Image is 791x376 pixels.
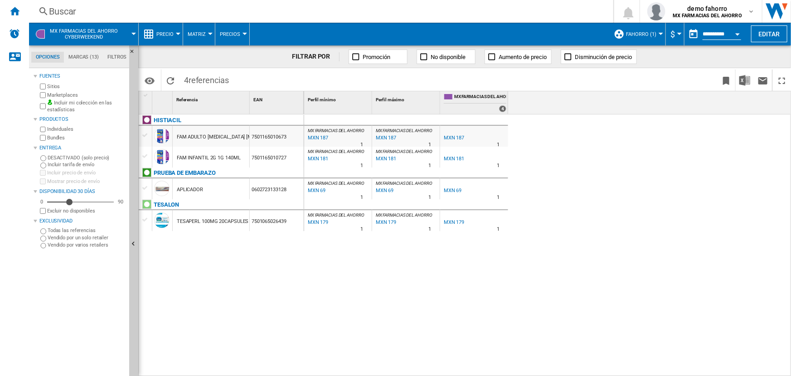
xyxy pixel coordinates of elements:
button: No disponible [417,49,476,64]
div: Exclusividad [39,218,126,225]
label: Marketplaces [47,92,126,99]
div: 7501165010727 [250,147,304,168]
img: mysite-bg-18x18.png [47,99,53,105]
button: Aumento de precio [485,49,552,64]
div: 4 offers sold by MX FARMACIAS DEL AHORRO [499,105,506,112]
button: MX FARMACIAS DEL AHORROCyberweekend [50,23,127,45]
div: Tiempo de entrega : 1 día [360,161,363,170]
span: MX FARMACIAS DEL AHORRO [376,149,432,154]
input: DESACTIVADO (solo precio) [40,155,46,161]
button: Disminución de precio [561,49,637,64]
input: Marketplaces [40,92,46,98]
div: Última actualización : jueves, 18 de septiembre de 2025 12:35 [374,154,396,163]
button: Enviar este reporte por correo electrónico [754,69,772,91]
span: No disponible [431,54,466,60]
button: Matriz [188,23,210,45]
div: MX FARMACIAS DEL AHORROCyberweekend [34,23,134,45]
div: Tiempo de entrega : 1 día [360,225,363,234]
span: Promoción [363,54,390,60]
label: DESACTIVADO (solo precio) [48,154,126,161]
button: Opciones [141,72,159,89]
span: Referencia [176,97,198,102]
button: Promoción [349,49,408,64]
div: Última actualización : jueves, 18 de septiembre de 2025 12:35 [306,154,328,163]
span: Perfil mínimo [308,97,336,102]
span: EAN [253,97,262,102]
div: Tiempo de entrega : 1 día [497,225,500,234]
div: Última actualización : jueves, 18 de septiembre de 2025 12:35 [306,134,328,143]
div: Tiempo de entrega : 1 día [428,225,431,234]
div: Última actualización : jueves, 18 de septiembre de 2025 12:03 [374,218,396,227]
input: Sitios [40,84,46,89]
div: Tiempo de entrega : 1 día [360,193,363,202]
button: Fahorro (1) [626,23,661,45]
div: Tiempo de entrega : 1 día [428,140,431,149]
label: Todas las referencias [48,227,126,234]
div: Disponibilidad 30 Días [39,188,126,195]
input: Vendido por un solo retailer [40,236,46,242]
span: MX FARMACIAS DEL AHORRO [308,149,364,154]
span: MX FARMACIAS DEL AHORRO [308,181,364,186]
label: Incluir mi colección en las estadísticas [47,99,126,114]
span: MX FARMACIAS DEL AHORRO [376,128,432,133]
span: MX FARMACIAS DEL AHORRO [308,213,364,218]
div: MXN 181 [442,154,464,163]
div: Fuentes [39,73,126,80]
span: Matriz [188,31,206,37]
div: Referencia Sort None [175,91,249,105]
div: MXN 69 [442,186,461,195]
button: Maximizar [773,69,791,91]
button: Precios [220,23,245,45]
div: Última actualización : jueves, 18 de septiembre de 2025 6:05 [306,186,325,195]
div: MX FARMACIAS DEL AHORRO 4 offers sold by MX FARMACIAS DEL AHORRO [442,91,508,114]
button: Ocultar [129,45,140,62]
md-tab-item: Marcas (13) [64,52,103,63]
span: $ [670,30,675,39]
div: Buscar [49,5,590,18]
div: Sort None [154,91,172,105]
label: Individuales [47,126,126,133]
div: Sort None [374,91,440,105]
md-menu: Currency [666,23,684,45]
input: Todas las referencias [40,228,46,234]
div: Última actualización : jueves, 18 de septiembre de 2025 12:35 [374,134,396,143]
input: Individuales [40,127,46,133]
div: Última actualización : jueves, 18 de septiembre de 2025 6:05 [374,186,393,195]
div: Tiempo de entrega : 1 día [497,140,500,149]
div: MXN 187 [442,134,464,143]
button: $ [670,23,679,45]
span: Aumento de precio [499,54,547,60]
div: FILTRAR POR [292,52,340,61]
md-tab-item: Filtros [103,52,131,63]
input: Vendido por varios retailers [40,243,46,249]
label: Vendido por un solo retailer [48,234,126,241]
span: Precio [156,31,174,37]
label: Bundles [47,134,126,141]
input: Incluir precio de envío [40,170,46,176]
img: excel-24x24.png [739,75,750,86]
div: FAM INFANTIL 2G 1G 140ML [177,148,241,168]
div: Sort None [306,91,372,105]
div: MXN 181 [444,156,464,162]
label: Incluir tarifa de envío [48,161,126,168]
div: APLICADOR [177,179,203,200]
label: Sitios [47,83,126,90]
button: Descargar en Excel [736,69,754,91]
input: Incluir tarifa de envío [40,163,46,168]
span: MX FARMACIAS DEL AHORRO [376,213,432,218]
div: FAM ADULTO [MEDICAL_DATA] [MEDICAL_DATA] FRESA 140ML [177,127,316,148]
span: MX FARMACIAS DEL AHORRO [308,128,364,133]
button: Precio [156,23,178,45]
div: 0 [38,198,45,205]
div: Perfil máximo Sort None [374,91,440,105]
img: profile.jpg [647,2,665,20]
div: Tiempo de entrega : 1 día [360,140,363,149]
span: MX FARMACIAS DEL AHORRO [376,181,432,186]
div: Última actualización : jueves, 18 de septiembre de 2025 12:03 [306,218,328,227]
md-tab-item: Opciones [31,52,64,63]
button: Editar [751,25,787,42]
label: Incluir precio de envío [47,169,126,176]
div: Tiempo de entrega : 1 día [497,193,500,202]
div: Sort None [252,91,304,105]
